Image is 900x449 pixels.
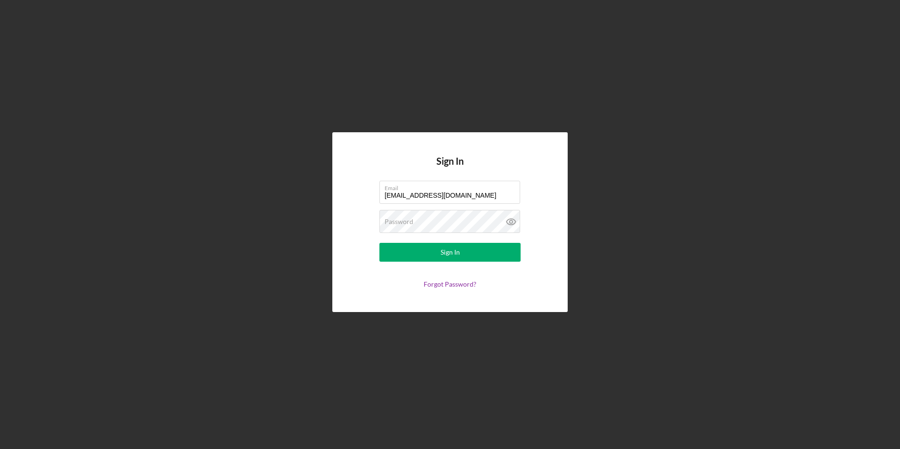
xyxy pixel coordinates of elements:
[441,243,460,262] div: Sign In
[379,243,521,262] button: Sign In
[385,181,520,192] label: Email
[436,156,464,181] h4: Sign In
[385,218,413,225] label: Password
[424,280,476,288] a: Forgot Password?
